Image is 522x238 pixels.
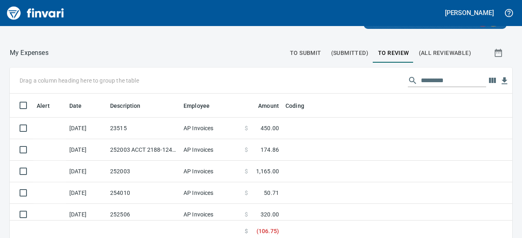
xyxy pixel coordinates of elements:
button: Choose columns to display [486,74,498,87]
span: 1,165.00 [256,167,279,175]
span: ( 106.75 ) [257,227,279,235]
button: Download table [498,75,511,87]
span: Date [69,101,93,111]
span: 320.00 [261,210,279,218]
td: AP Invoices [180,204,241,225]
td: [DATE] [66,139,107,161]
button: [PERSON_NAME] [443,7,496,19]
span: (Submitted) [331,48,368,58]
span: Employee [184,101,210,111]
td: 252506 [107,204,180,225]
td: AP Invoices [180,161,241,182]
span: Amount [248,101,279,111]
td: [DATE] [66,204,107,225]
img: Finvari [5,3,66,23]
span: Description [110,101,151,111]
td: 254010 [107,182,180,204]
p: Drag a column heading here to group the table [20,76,139,85]
span: 450.00 [261,124,279,132]
td: 252003 ACCT 2188-1242268 [107,139,180,161]
span: To Review [378,48,409,58]
span: To Submit [290,48,321,58]
span: Coding [285,101,315,111]
span: $ [245,146,248,154]
span: Description [110,101,141,111]
span: Alert [37,101,60,111]
span: $ [245,124,248,132]
span: Alert [37,101,50,111]
p: My Expenses [10,48,49,58]
td: [DATE] [66,118,107,139]
td: [DATE] [66,182,107,204]
span: Date [69,101,82,111]
span: Coding [285,101,304,111]
span: $ [245,227,248,235]
span: $ [245,189,248,197]
span: 174.86 [261,146,279,154]
td: 23515 [107,118,180,139]
td: AP Invoices [180,182,241,204]
td: AP Invoices [180,139,241,161]
nav: breadcrumb [10,48,49,58]
span: 50.71 [264,189,279,197]
span: Employee [184,101,220,111]
span: Amount [258,101,279,111]
td: [DATE] [66,161,107,182]
span: $ [245,210,248,218]
td: 252003 [107,161,180,182]
button: Show transactions within a particular date range [486,43,512,63]
h5: [PERSON_NAME] [445,9,494,17]
span: $ [245,167,248,175]
td: AP Invoices [180,118,241,139]
span: (All Reviewable) [419,48,471,58]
